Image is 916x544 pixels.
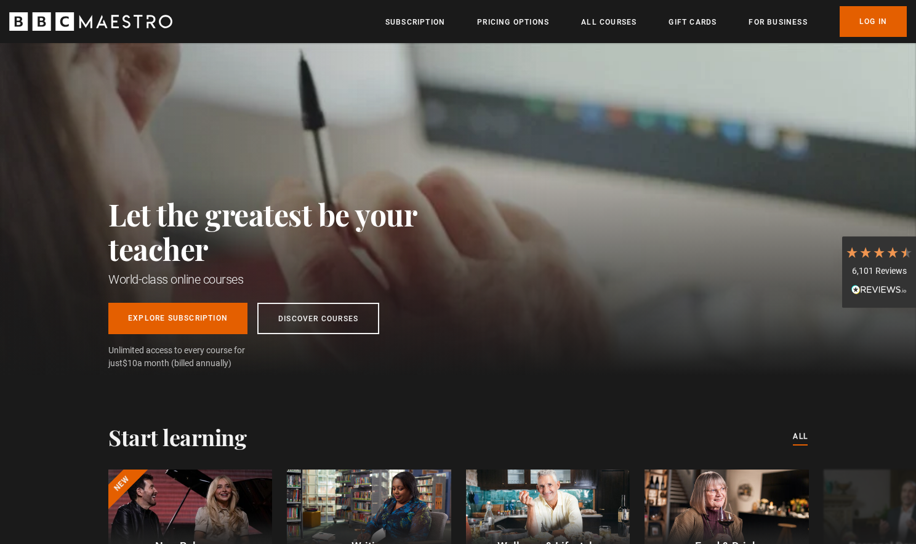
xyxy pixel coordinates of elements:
[845,284,913,298] div: Read All Reviews
[840,6,907,37] a: Log In
[669,16,717,28] a: Gift Cards
[108,303,247,334] a: Explore Subscription
[9,12,172,31] svg: BBC Maestro
[385,16,445,28] a: Subscription
[581,16,637,28] a: All Courses
[108,344,275,370] span: Unlimited access to every course for just a month (billed annually)
[749,16,807,28] a: For business
[845,265,913,278] div: 6,101 Reviews
[123,358,137,368] span: $10
[257,303,379,334] a: Discover Courses
[842,236,916,308] div: 6,101 ReviewsRead All Reviews
[108,424,246,450] h2: Start learning
[477,16,549,28] a: Pricing Options
[385,6,907,37] nav: Primary
[845,246,913,259] div: 4.7 Stars
[851,285,907,294] img: REVIEWS.io
[108,197,472,266] h2: Let the greatest be your teacher
[108,271,472,288] h1: World-class online courses
[793,430,808,444] a: All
